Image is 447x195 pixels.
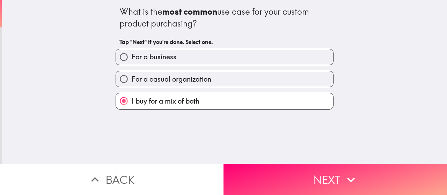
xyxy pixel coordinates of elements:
[119,6,330,29] div: What is the use case for your custom product purchasing?
[116,49,333,65] button: For a business
[223,164,447,195] button: Next
[132,96,199,106] span: I buy for a mix of both
[119,38,330,46] h6: Tap "Next" if you're done. Select one.
[132,52,176,62] span: For a business
[132,74,211,84] span: For a casual organization
[116,71,333,87] button: For a casual organization
[162,6,217,17] b: most common
[116,93,333,109] button: I buy for a mix of both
